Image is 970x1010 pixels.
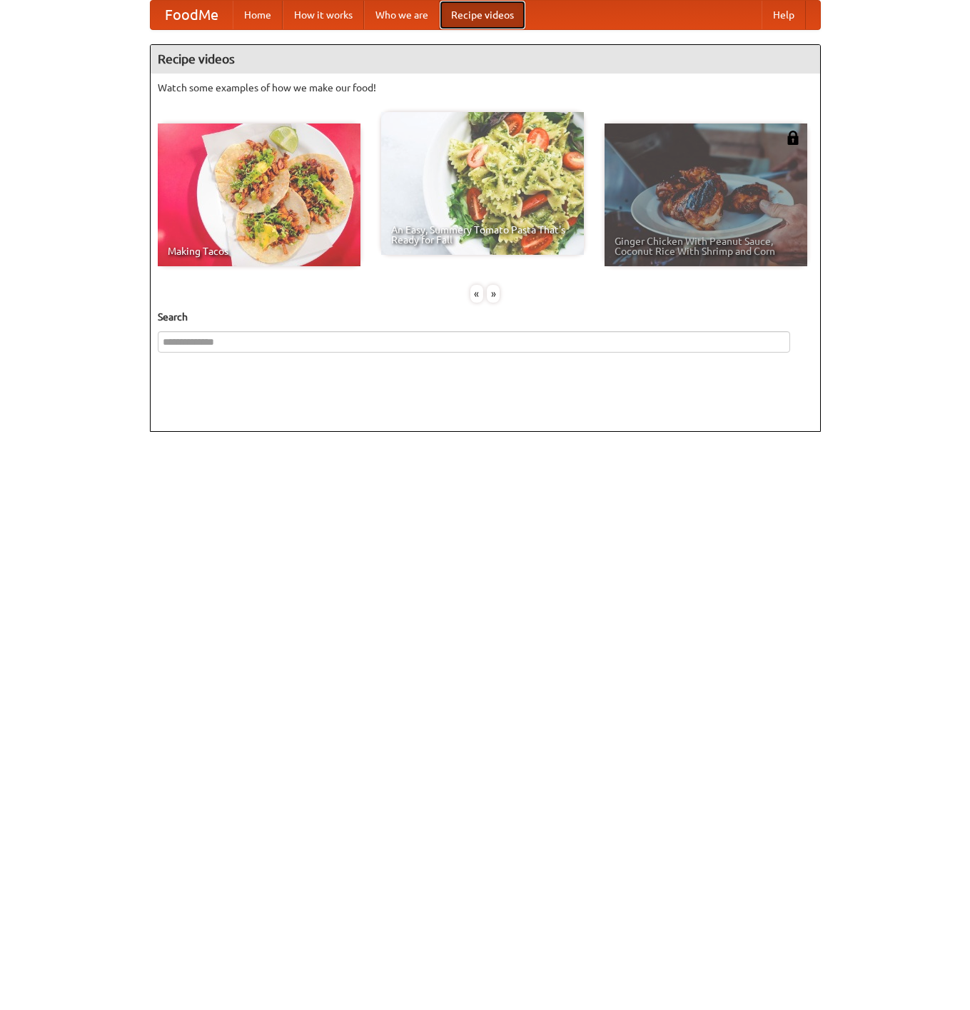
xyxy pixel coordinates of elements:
div: « [470,285,483,303]
a: FoodMe [151,1,233,29]
a: Home [233,1,283,29]
a: An Easy, Summery Tomato Pasta That's Ready for Fall [381,112,584,255]
span: An Easy, Summery Tomato Pasta That's Ready for Fall [391,225,574,245]
a: How it works [283,1,364,29]
p: Watch some examples of how we make our food! [158,81,813,95]
a: Making Tacos [158,123,360,266]
div: » [487,285,500,303]
a: Who we are [364,1,440,29]
span: Making Tacos [168,246,350,256]
h5: Search [158,310,813,324]
img: 483408.png [786,131,800,145]
a: Recipe videos [440,1,525,29]
h4: Recipe videos [151,45,820,74]
a: Help [762,1,806,29]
